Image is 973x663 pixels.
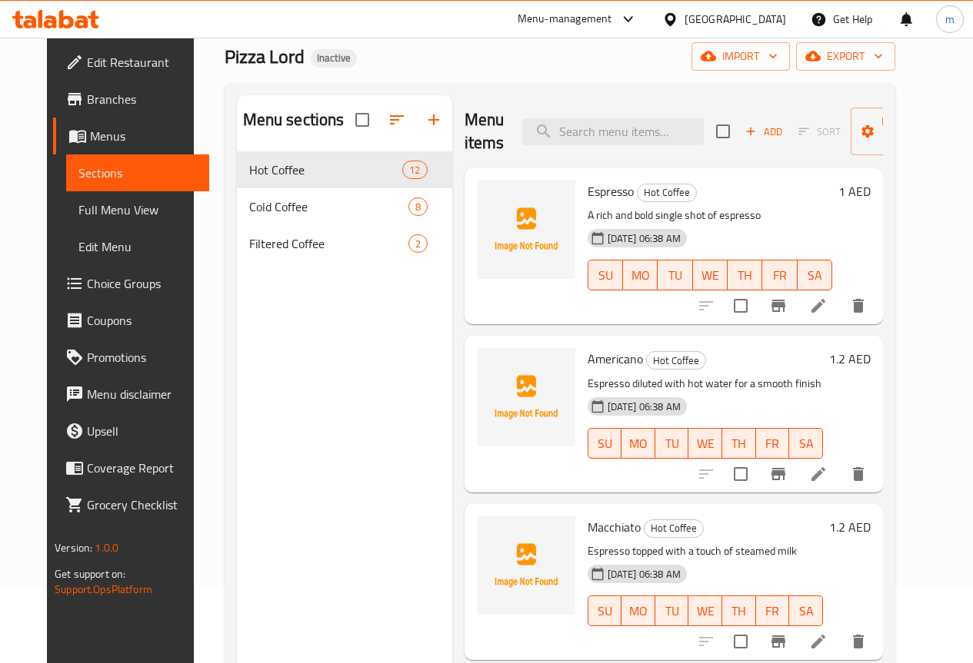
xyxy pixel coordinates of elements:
span: SU [595,264,617,287]
span: Select to update [725,290,757,322]
h2: Menu sections [243,108,345,131]
span: Upsell [87,422,197,440]
a: Coverage Report [53,449,209,486]
span: Inactive [311,51,357,65]
button: WE [688,428,722,459]
a: Choice Groups [53,265,209,302]
span: Grocery Checklist [87,496,197,514]
a: Upsell [53,413,209,449]
button: Branch-specific-item [760,287,797,324]
span: FR [762,600,784,622]
span: MO [629,264,651,287]
a: Coupons [53,302,209,339]
div: Hot Coffee [249,161,403,179]
span: WE [695,433,716,455]
div: Cold Coffee8 [237,188,452,225]
span: export [808,47,883,66]
button: MO [623,260,658,290]
span: TU [661,433,683,455]
a: Promotions [53,339,209,376]
span: Coupons [87,311,197,330]
nav: Menu sections [237,145,452,268]
button: FR [756,595,790,626]
button: TU [655,595,689,626]
button: WE [693,260,728,290]
button: export [796,42,895,71]
div: Hot Coffee [644,519,704,538]
div: [GEOGRAPHIC_DATA] [685,11,786,28]
h6: 1 AED [838,181,871,202]
a: Menus [53,118,209,154]
span: TU [664,264,686,287]
img: Americano [477,348,575,446]
a: Edit Menu [66,228,209,265]
span: Add item [739,120,788,144]
button: Branch-specific-item [760,623,797,660]
p: A rich and bold single shot of espresso [588,206,832,225]
span: Select section [707,115,739,148]
button: TU [655,428,689,459]
span: Filtered Coffee [249,234,408,253]
a: Branches [53,81,209,118]
p: Espresso topped with a touch of steamed milk [588,542,823,561]
span: Promotions [87,348,197,366]
button: Add section [415,101,452,138]
span: SU [595,600,616,622]
h6: 1.2 AED [829,348,871,370]
a: Edit Restaurant [53,44,209,81]
span: Sections [78,164,197,182]
span: Hot Coffee [638,184,696,201]
div: items [408,234,428,253]
span: Manage items [863,112,941,151]
a: Full Menu View [66,191,209,228]
div: Hot Coffee [646,351,706,370]
a: Grocery Checklist [53,486,209,523]
a: Sections [66,154,209,191]
span: Select all sections [346,104,378,136]
button: delete [840,456,877,492]
div: Hot Coffee [637,184,697,202]
span: Edit Restaurant [87,53,197,71]
button: MO [621,428,655,459]
div: Filtered Coffee2 [237,225,452,262]
span: Choice Groups [87,274,197,293]
span: m [945,11,955,28]
button: delete [840,287,877,324]
span: Menu disclaimer [87,385,197,403]
h6: 1.2 AED [829,516,871,538]
span: SU [595,433,616,455]
button: TH [722,595,756,626]
div: items [402,161,427,179]
span: Select section first [788,120,851,144]
span: Menus [90,127,197,145]
span: TH [734,264,756,287]
span: 8 [409,200,427,214]
span: MO [628,600,649,622]
img: Espresso [477,181,575,279]
button: WE [688,595,722,626]
a: Edit menu item [809,465,828,483]
button: SU [588,428,622,459]
button: FR [756,428,790,459]
span: 12 [403,163,426,177]
button: TH [722,428,756,459]
span: Branches [87,90,197,108]
img: Macchiato [477,516,575,615]
button: SA [798,260,832,290]
a: Support.OpsPlatform [55,579,152,599]
span: Americano [588,347,643,370]
span: Macchiato [588,515,641,539]
span: Full Menu View [78,201,197,219]
span: [DATE] 06:38 AM [601,567,687,582]
span: Coverage Report [87,459,197,477]
button: Branch-specific-item [760,456,797,492]
div: Inactive [311,49,357,68]
div: Hot Coffee12 [237,151,452,188]
button: delete [840,623,877,660]
div: Cold Coffee [249,197,408,216]
span: WE [699,264,721,287]
button: MO [621,595,655,626]
span: TH [728,433,750,455]
span: SA [804,264,826,287]
span: Edit Menu [78,237,197,256]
